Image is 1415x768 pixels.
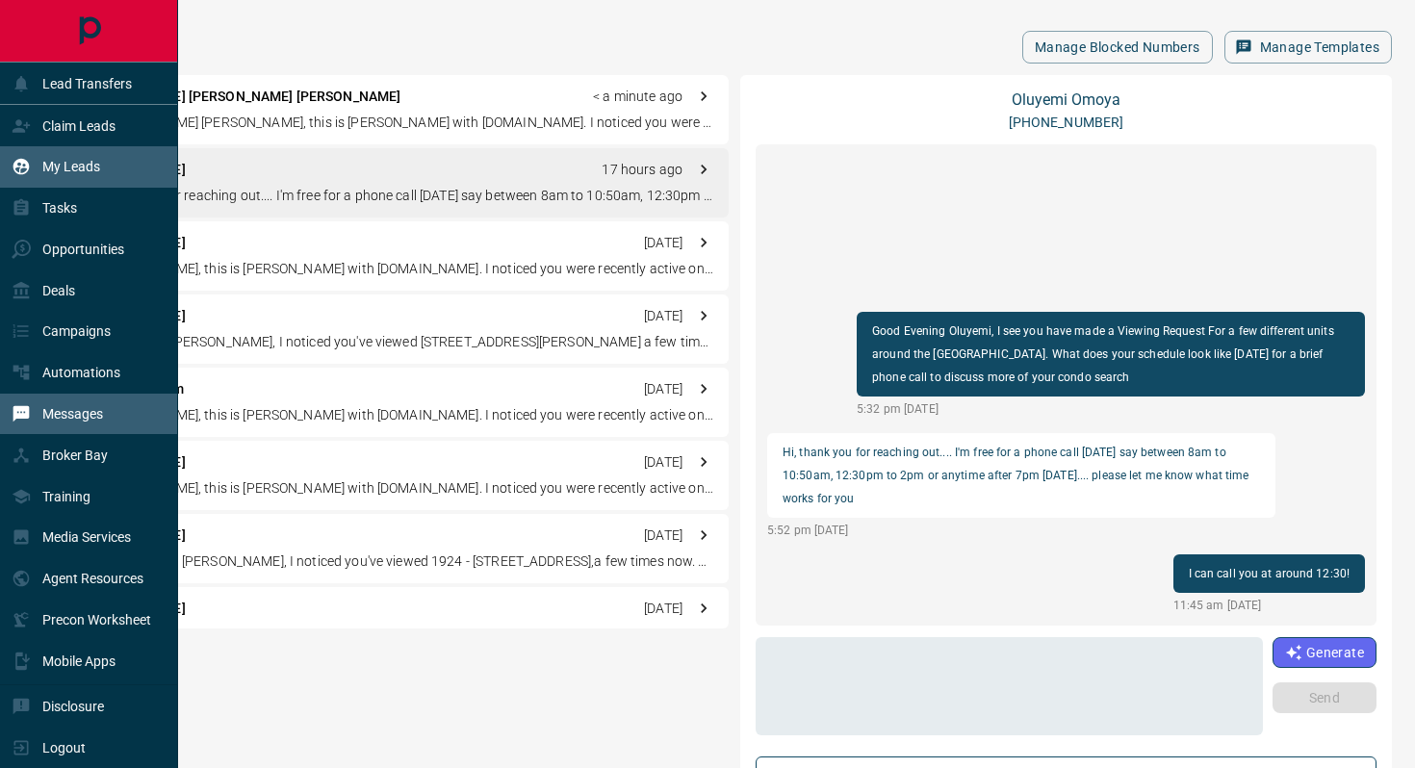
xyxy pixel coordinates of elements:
[1173,597,1366,614] p: 11:45 am [DATE]
[81,405,713,425] p: Hi [PERSON_NAME], this is [PERSON_NAME] with [DOMAIN_NAME]. I noticed you were recently active on...
[81,113,713,133] p: Hi [PERSON_NAME] [PERSON_NAME], this is [PERSON_NAME] with [DOMAIN_NAME]. I noticed you were rece...
[1009,113,1124,133] p: [PHONE_NUMBER]
[767,522,1275,539] p: 5:52 pm [DATE]
[81,625,713,645] p: Hi [PERSON_NAME], this is [PERSON_NAME] with [DOMAIN_NAME]. I noticed you were recently active on...
[1022,31,1213,64] button: Manage Blocked Numbers
[644,306,682,326] p: [DATE]
[783,441,1260,510] p: Hi, thank you for reaching out.... I'm free for a phone call [DATE] say between 8am to 10:50am, 1...
[1189,562,1351,585] p: I can call you at around 12:30!
[81,332,713,352] p: Good Morning [PERSON_NAME], I noticed you've viewed [STREET_ADDRESS][PERSON_NAME] a few times now...
[644,379,682,399] p: [DATE]
[602,160,682,180] p: 17 hours ago
[857,400,1365,418] p: 5:32 pm [DATE]
[81,259,713,279] p: Hi [PERSON_NAME], this is [PERSON_NAME] with [DOMAIN_NAME]. I noticed you were recently active on...
[644,525,682,546] p: [DATE]
[1012,90,1120,109] a: Oluyemi Omoya
[593,87,682,107] p: < a minute ago
[644,452,682,473] p: [DATE]
[81,87,400,107] p: [PERSON_NAME] [PERSON_NAME] [PERSON_NAME]
[644,599,682,619] p: [DATE]
[81,478,713,499] p: Hi [PERSON_NAME], this is [PERSON_NAME] with [DOMAIN_NAME]. I noticed you were recently active on...
[644,233,682,253] p: [DATE]
[1273,637,1376,668] button: Generate
[872,320,1350,389] p: Good Evening Oluyemi, I see you have made a Viewing Request For a few different units around the ...
[81,186,713,206] p: Hi, thank you for reaching out.... I'm free for a phone call [DATE] say between 8am to 10:50am, 1...
[1224,31,1392,64] button: Manage Templates
[81,551,713,572] p: Good Afternoon [PERSON_NAME], I noticed you've viewed 1924 - [STREET_ADDRESS],a few times now. Di...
